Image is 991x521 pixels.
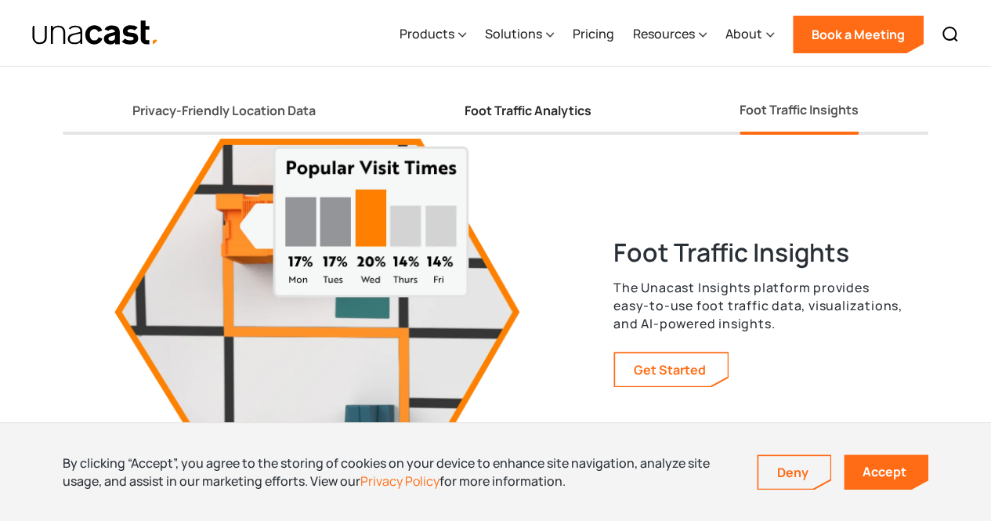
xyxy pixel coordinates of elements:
div: Privacy-Friendly Location Data [132,103,316,119]
a: home [31,20,159,47]
img: 3d visualization of city tile of the Foot Traffic Insights [86,139,548,483]
div: Solutions [485,24,542,43]
div: Foot Traffic Analytics [464,103,591,119]
img: Search icon [941,25,960,44]
p: The Unacast Insights platform provides easy-to-use foot traffic data, visualizations, and AI-powe... [613,279,905,333]
div: Resources [633,24,695,43]
a: Deny [758,456,830,489]
a: Privacy Policy [360,472,439,490]
div: Foot Traffic Insights [740,100,859,119]
div: Products [400,24,454,43]
div: By clicking “Accept”, you agree to the storing of cookies on your device to enhance site navigati... [63,454,733,490]
a: Accept [844,454,928,490]
a: Pricing [573,2,614,67]
div: About [725,24,762,43]
h3: Foot Traffic Insights [613,235,905,270]
div: About [725,2,774,67]
div: Solutions [485,2,554,67]
div: Products [400,2,466,67]
img: Unacast text logo [31,20,159,47]
a: Learn more about our foot traffic insights platform [615,353,728,386]
a: Book a Meeting [793,16,924,53]
div: Resources [633,2,707,67]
